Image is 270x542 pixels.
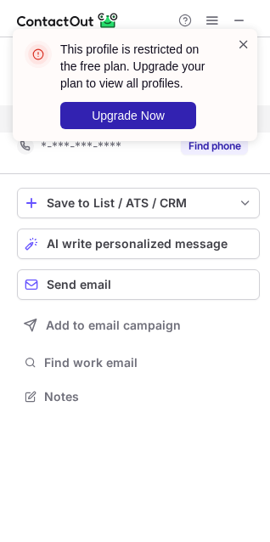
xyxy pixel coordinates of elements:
button: Notes [17,385,260,409]
button: Upgrade Now [60,102,196,129]
button: Send email [17,269,260,300]
span: AI write personalized message [47,237,228,251]
span: Find work email [44,355,253,370]
span: Add to email campaign [46,319,181,332]
img: ContactOut v5.3.10 [17,10,119,31]
div: Save to List / ATS / CRM [47,196,230,210]
button: AI write personalized message [17,229,260,259]
button: Add to email campaign [17,310,260,341]
span: Send email [47,278,111,291]
button: save-profile-one-click [17,188,260,218]
span: Upgrade Now [92,109,165,122]
img: error [25,41,52,68]
span: Notes [44,389,253,404]
header: This profile is restricted on the free plan. Upgrade your plan to view all profiles. [60,41,217,92]
button: Find work email [17,351,260,375]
